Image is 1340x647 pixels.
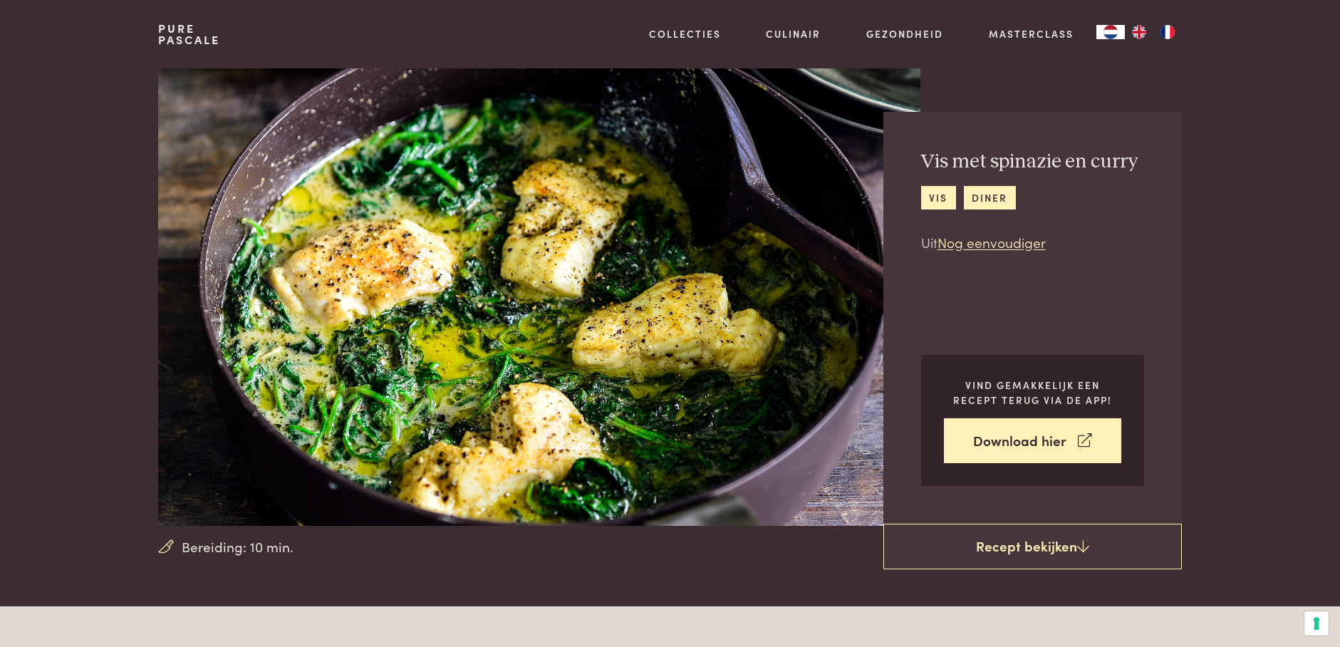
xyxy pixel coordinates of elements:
[921,150,1138,175] h2: Vis met spinazie en curry
[989,26,1074,41] a: Masterclass
[182,537,294,557] span: Bereiding: 10 min.
[1304,611,1329,636] button: Uw voorkeuren voor toestemming voor trackingtechnologieën
[944,378,1121,407] p: Vind gemakkelijk een recept terug via de app!
[1125,25,1182,39] ul: Language list
[158,23,220,46] a: PurePascale
[1125,25,1153,39] a: EN
[866,26,943,41] a: Gezondheid
[1096,25,1182,39] aside: Language selected: Nederlands
[158,68,920,526] img: Vis met spinazie en curry
[1096,25,1125,39] div: Language
[649,26,721,41] a: Collecties
[938,232,1046,252] a: Nog eenvoudiger
[883,524,1182,569] a: Recept bekijken
[766,26,821,41] a: Culinair
[1096,25,1125,39] a: NL
[944,418,1121,463] a: Download hier
[964,186,1016,209] a: diner
[921,186,956,209] a: vis
[921,232,1138,253] p: Uit
[1153,25,1182,39] a: FR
